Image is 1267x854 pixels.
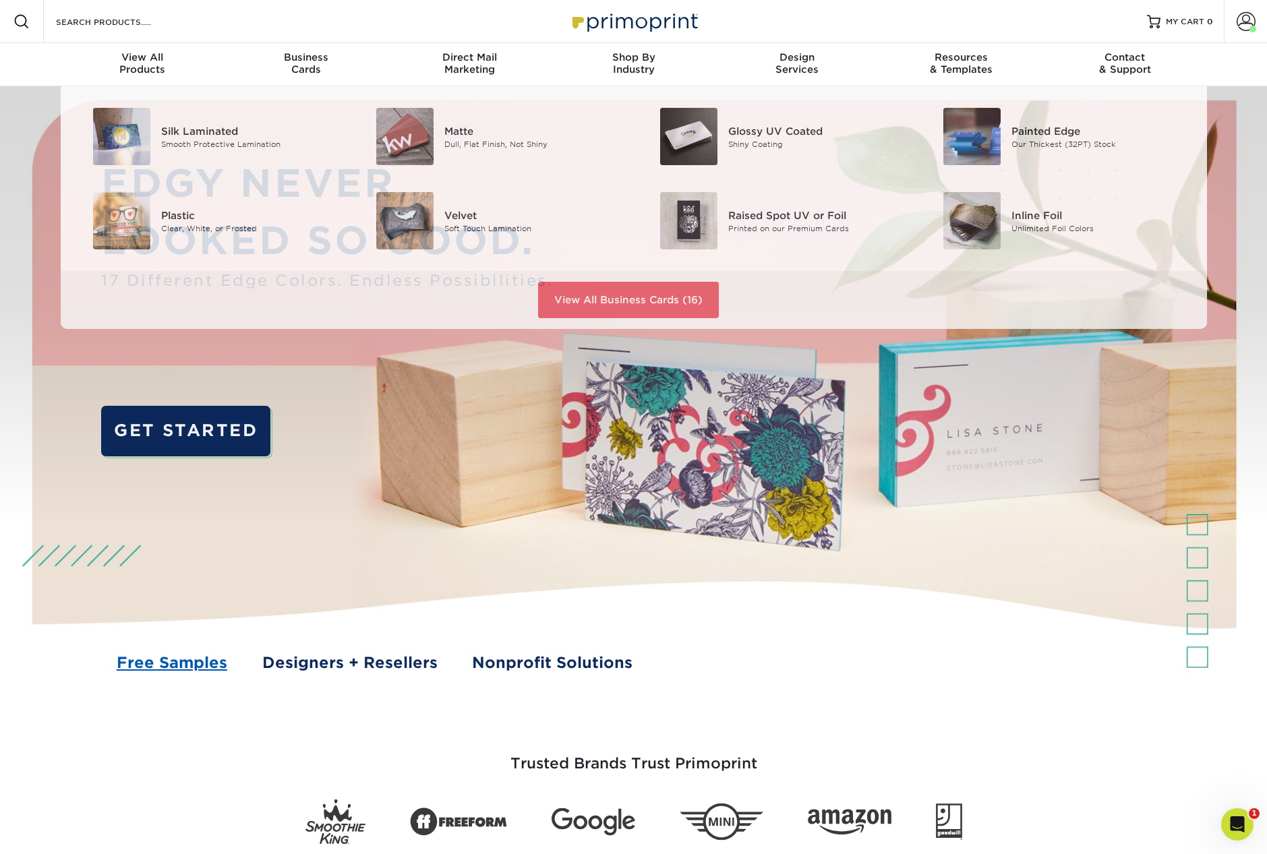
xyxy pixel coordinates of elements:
a: Glossy UV Coated Business Cards Glossy UV Coated Shiny Coating [644,102,908,171]
div: Clear, White, or Frosted [161,222,340,234]
img: Matte Business Cards [376,108,434,165]
img: Silk Laminated Business Cards [93,108,150,165]
iframe: Google Customer Reviews [3,813,115,849]
div: Shiny Coating [728,138,907,150]
div: Smooth Protective Lamination [161,138,340,150]
div: & Templates [879,51,1043,75]
div: Products [61,51,225,75]
span: MY CART [1166,16,1204,28]
div: & Support [1043,51,1207,75]
div: Printed on our Premium Cards [728,222,907,234]
a: Direct MailMarketing [388,43,552,86]
img: Primoprint [566,7,701,36]
div: Plastic [161,208,340,222]
a: Inline Foil Business Cards Inline Foil Unlimited Foil Colors [927,187,1191,255]
div: Marketing [388,51,552,75]
a: BusinessCards [224,43,388,86]
h3: Trusted Brands Trust Primoprint [239,723,1028,789]
div: Velvet [444,208,623,222]
a: Designers + Resellers [262,651,438,674]
span: 1 [1249,808,1260,819]
a: Free Samples [117,651,227,674]
span: Direct Mail [388,51,552,63]
div: Silk Laminated [161,123,340,138]
img: Velvet Business Cards [376,192,434,249]
span: View All [61,51,225,63]
a: Raised Spot UV or Foil Business Cards Raised Spot UV or Foil Printed on our Premium Cards [644,187,908,255]
img: Raised Spot UV or Foil Business Cards [660,192,717,249]
span: Contact [1043,51,1207,63]
a: Matte Business Cards Matte Dull, Flat Finish, Not Shiny [360,102,624,171]
a: Shop ByIndustry [552,43,715,86]
img: Smoothie King [305,799,365,845]
div: Painted Edge [1011,123,1190,138]
div: Soft Touch Lamination [444,222,623,234]
iframe: Intercom live chat [1221,808,1254,841]
a: Plastic Business Cards Plastic Clear, White, or Frosted [77,187,341,255]
input: SEARCH PRODUCTS..... [55,13,186,30]
img: Freeform [410,800,507,843]
div: Cards [224,51,388,75]
span: 0 [1207,17,1213,26]
img: Glossy UV Coated Business Cards [660,108,717,165]
a: Resources& Templates [879,43,1043,86]
div: Dull, Flat Finish, Not Shiny [444,138,623,150]
a: DesignServices [715,43,879,86]
div: Services [715,51,879,75]
img: Mini [680,803,763,841]
a: Nonprofit Solutions [472,651,632,674]
span: Resources [879,51,1043,63]
img: Plastic Business Cards [93,192,150,249]
div: Industry [552,51,715,75]
a: View All Business Cards (16) [538,282,719,318]
div: Raised Spot UV or Foil [728,208,907,222]
span: Design [715,51,879,63]
span: Shop By [552,51,715,63]
img: Goodwill [936,803,962,840]
a: Painted Edge Business Cards Painted Edge Our Thickest (32PT) Stock [927,102,1191,171]
img: Painted Edge Business Cards [943,108,1001,165]
div: Our Thickest (32PT) Stock [1011,138,1190,150]
a: View AllProducts [61,43,225,86]
img: Inline Foil Business Cards [943,192,1001,249]
div: Matte [444,123,623,138]
div: Unlimited Foil Colors [1011,222,1190,234]
a: Velvet Business Cards Velvet Soft Touch Lamination [360,187,624,255]
div: Inline Foil [1011,208,1190,222]
a: Silk Laminated Business Cards Silk Laminated Smooth Protective Lamination [77,102,341,171]
div: Glossy UV Coated [728,123,907,138]
img: Google [552,808,635,836]
a: Contact& Support [1043,43,1207,86]
img: Amazon [808,809,891,834]
span: Business [224,51,388,63]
